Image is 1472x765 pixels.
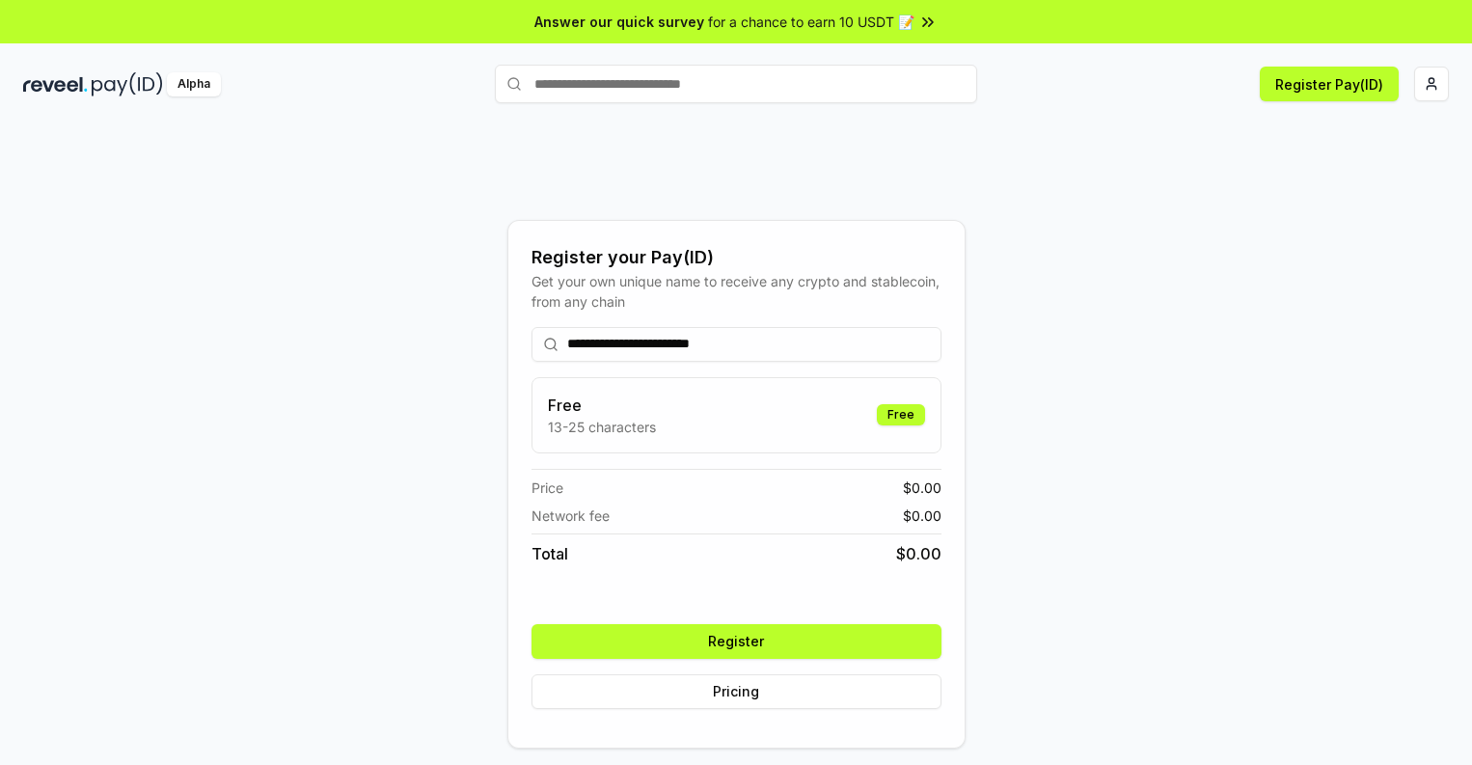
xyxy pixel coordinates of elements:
[532,271,941,312] div: Get your own unique name to receive any crypto and stablecoin, from any chain
[903,505,941,526] span: $ 0.00
[167,72,221,96] div: Alpha
[532,478,563,498] span: Price
[532,244,941,271] div: Register your Pay(ID)
[23,72,88,96] img: reveel_dark
[903,478,941,498] span: $ 0.00
[534,12,704,32] span: Answer our quick survey
[896,542,941,565] span: $ 0.00
[92,72,163,96] img: pay_id
[708,12,914,32] span: for a chance to earn 10 USDT 📝
[877,404,925,425] div: Free
[548,394,656,417] h3: Free
[532,542,568,565] span: Total
[1260,67,1399,101] button: Register Pay(ID)
[532,674,941,709] button: Pricing
[548,417,656,437] p: 13-25 characters
[532,505,610,526] span: Network fee
[532,624,941,659] button: Register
